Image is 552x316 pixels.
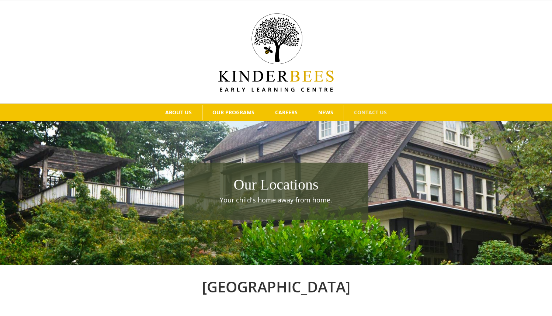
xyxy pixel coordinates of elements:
[275,110,298,115] span: CAREERS
[202,105,265,120] a: OUR PROGRAMS
[73,276,479,298] h2: [GEOGRAPHIC_DATA]
[344,105,397,120] a: CONTACT US
[155,105,202,120] a: ABOUT US
[265,105,308,120] a: CAREERS
[212,110,254,115] span: OUR PROGRAMS
[354,110,387,115] span: CONTACT US
[188,195,365,205] p: Your child's home away from home.
[188,174,365,195] h1: Our Locations
[165,110,192,115] span: ABOUT US
[11,104,541,121] nav: Main Menu
[318,110,333,115] span: NEWS
[218,13,334,92] img: Kinder Bees Logo
[308,105,344,120] a: NEWS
